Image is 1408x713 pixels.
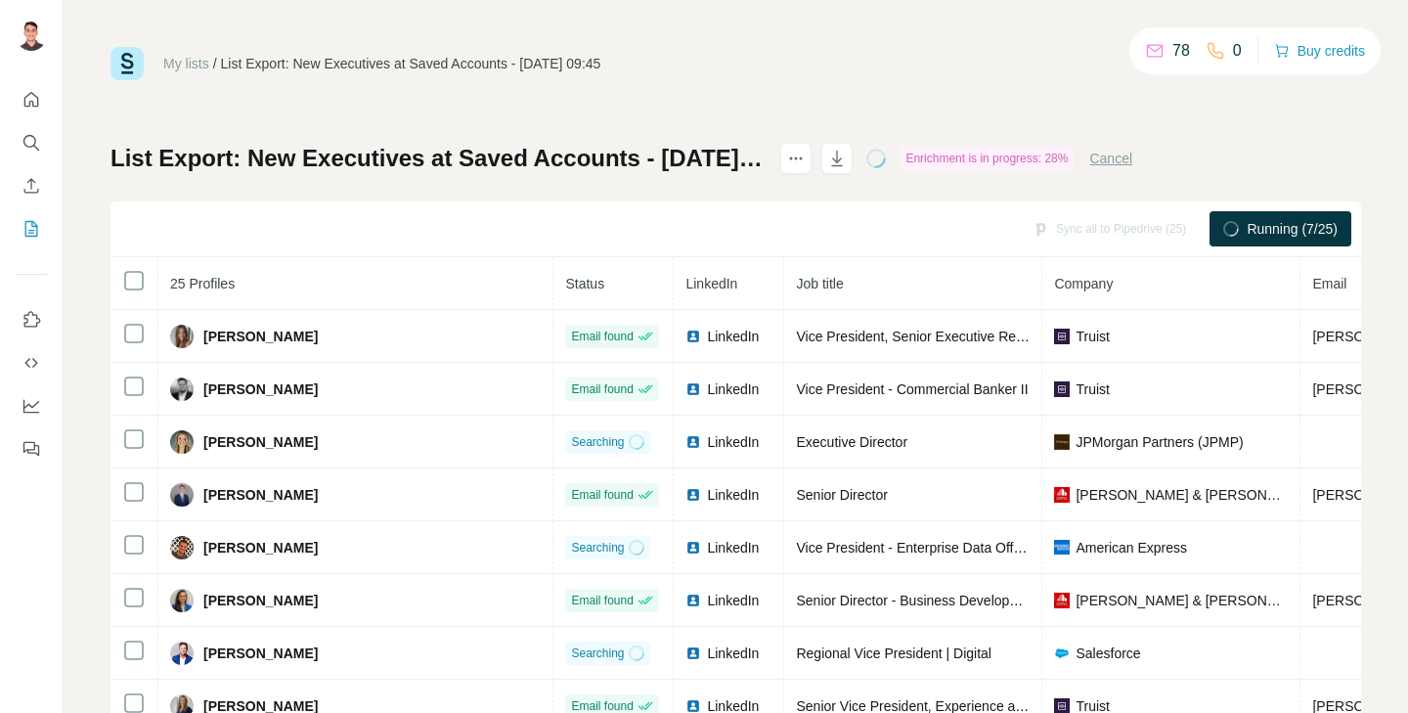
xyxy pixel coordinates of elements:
[707,538,759,557] span: LinkedIn
[571,380,633,398] span: Email found
[571,592,633,609] span: Email found
[780,143,812,174] button: actions
[16,168,47,203] button: Enrich CSV
[685,276,737,291] span: LinkedIn
[170,589,194,612] img: Avatar
[685,593,701,608] img: LinkedIn logo
[900,147,1074,170] div: Enrichment is in progress: 28%
[796,381,1028,397] span: Vice President - Commercial Banker II
[707,644,759,663] span: LinkedIn
[796,487,887,503] span: Senior Director
[16,388,47,423] button: Dashboard
[1247,219,1338,239] span: Running (7/25)
[1076,379,1109,399] span: Truist
[1076,538,1187,557] span: American Express
[685,646,701,661] img: LinkedIn logo
[565,276,604,291] span: Status
[1076,644,1140,663] span: Salesforce
[1274,37,1365,65] button: Buy credits
[16,302,47,337] button: Use Surfe on LinkedIn
[221,54,601,73] div: List Export: New Executives at Saved Accounts - [DATE] 09:45
[571,486,633,504] span: Email found
[1312,276,1346,291] span: Email
[685,329,701,344] img: LinkedIn logo
[170,430,194,454] img: Avatar
[16,125,47,160] button: Search
[796,434,907,450] span: Executive Director
[1054,276,1113,291] span: Company
[1054,434,1070,450] img: company-logo
[203,644,318,663] span: [PERSON_NAME]
[203,538,318,557] span: [PERSON_NAME]
[796,329,1054,344] span: Vice President, Senior Executive Recruiter
[796,646,991,661] span: Regional Vice President | Digital
[707,591,759,610] span: LinkedIn
[571,328,633,345] span: Email found
[796,276,843,291] span: Job title
[1076,432,1243,452] span: JPMorgan Partners (JPMP)
[1076,327,1109,346] span: Truist
[170,276,235,291] span: 25 Profiles
[571,433,624,451] span: Searching
[707,379,759,399] span: LinkedIn
[213,54,217,73] li: /
[203,327,318,346] span: [PERSON_NAME]
[796,593,1246,608] span: Senior Director - Business Development Services, [GEOGRAPHIC_DATA]
[707,485,759,505] span: LinkedIn
[1054,593,1070,608] img: company-logo
[685,540,701,556] img: LinkedIn logo
[1089,149,1132,168] button: Cancel
[571,539,624,557] span: Searching
[16,431,47,467] button: Feedback
[1172,39,1190,63] p: 78
[16,211,47,246] button: My lists
[16,20,47,51] img: Avatar
[796,540,1031,556] span: Vice President - Enterprise Data Office
[1076,485,1288,505] span: [PERSON_NAME] & [PERSON_NAME]
[1054,540,1070,556] img: company-logo
[170,642,194,665] img: Avatar
[707,432,759,452] span: LinkedIn
[203,591,318,610] span: [PERSON_NAME]
[110,47,144,80] img: Surfe Logo
[1054,646,1070,661] img: company-logo
[203,432,318,452] span: [PERSON_NAME]
[1054,381,1070,397] img: company-logo
[170,483,194,507] img: Avatar
[685,487,701,503] img: LinkedIn logo
[170,378,194,401] img: Avatar
[685,381,701,397] img: LinkedIn logo
[707,327,759,346] span: LinkedIn
[163,56,209,71] a: My lists
[1076,591,1288,610] span: [PERSON_NAME] & [PERSON_NAME]
[170,325,194,348] img: Avatar
[685,434,701,450] img: LinkedIn logo
[170,536,194,559] img: Avatar
[1054,329,1070,344] img: company-logo
[1054,487,1070,503] img: company-logo
[1233,39,1242,63] p: 0
[203,485,318,505] span: [PERSON_NAME]
[110,143,763,174] h1: List Export: New Executives at Saved Accounts - [DATE] 09:45
[203,379,318,399] span: [PERSON_NAME]
[16,82,47,117] button: Quick start
[16,345,47,380] button: Use Surfe API
[571,645,624,662] span: Searching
